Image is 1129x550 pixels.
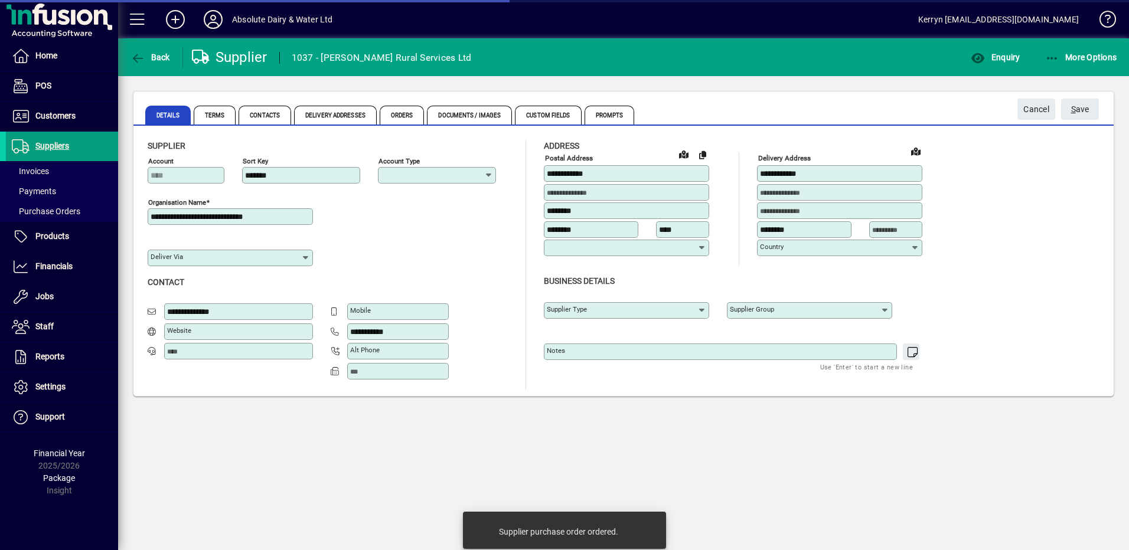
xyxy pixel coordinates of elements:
[151,253,183,261] mat-label: Deliver via
[6,282,118,312] a: Jobs
[6,201,118,221] a: Purchase Orders
[232,10,333,29] div: Absolute Dairy & Water Ltd
[1045,53,1117,62] span: More Options
[6,181,118,201] a: Payments
[130,53,170,62] span: Back
[35,352,64,361] span: Reports
[968,47,1023,68] button: Enquiry
[906,142,925,161] a: View on map
[292,48,472,67] div: 1037 - [PERSON_NAME] Rural Services Ltd
[820,360,913,374] mat-hint: Use 'Enter' to start a new line
[167,326,191,335] mat-label: Website
[6,161,118,181] a: Invoices
[1091,2,1114,41] a: Knowledge Base
[12,166,49,176] span: Invoices
[148,141,185,150] span: Supplier
[1023,100,1049,119] span: Cancel
[294,106,377,125] span: Delivery Addresses
[1061,99,1099,120] button: Save
[1071,100,1089,119] span: ave
[148,277,184,287] span: Contact
[6,41,118,71] a: Home
[156,9,194,30] button: Add
[6,372,118,402] a: Settings
[1017,99,1055,120] button: Cancel
[544,276,615,286] span: Business details
[192,48,267,67] div: Supplier
[35,111,76,120] span: Customers
[499,526,618,538] div: Supplier purchase order ordered.
[118,47,183,68] app-page-header-button: Back
[194,9,232,30] button: Profile
[239,106,291,125] span: Contacts
[1071,104,1076,114] span: S
[760,243,784,251] mat-label: Country
[35,292,54,301] span: Jobs
[378,157,420,165] mat-label: Account Type
[693,145,712,164] button: Copy to Delivery address
[350,306,371,315] mat-label: Mobile
[380,106,425,125] span: Orders
[35,261,73,271] span: Financials
[34,448,85,458] span: Financial Year
[547,305,587,313] mat-label: Supplier type
[585,106,635,125] span: Prompts
[971,53,1020,62] span: Enquiry
[35,412,65,421] span: Support
[128,47,173,68] button: Back
[544,141,579,150] span: Address
[918,10,1079,29] div: Kerryn [EMAIL_ADDRESS][DOMAIN_NAME]
[35,51,57,60] span: Home
[43,473,75,483] span: Package
[6,402,118,432] a: Support
[350,346,380,354] mat-label: Alt Phone
[12,186,56,196] span: Payments
[547,346,565,355] mat-label: Notes
[148,157,174,165] mat-label: Account
[35,81,51,90] span: POS
[427,106,512,125] span: Documents / Images
[243,157,268,165] mat-label: Sort key
[12,207,80,216] span: Purchase Orders
[6,102,118,131] a: Customers
[6,222,118,251] a: Products
[674,145,693,163] a: View on map
[35,141,69,150] span: Suppliers
[35,231,69,241] span: Products
[6,312,118,342] a: Staff
[6,71,118,101] a: POS
[35,382,66,391] span: Settings
[35,322,54,331] span: Staff
[730,305,774,313] mat-label: Supplier group
[6,342,118,372] a: Reports
[515,106,581,125] span: Custom Fields
[145,106,191,125] span: Details
[148,198,206,207] mat-label: Organisation name
[1042,47,1120,68] button: More Options
[194,106,236,125] span: Terms
[6,252,118,281] a: Financials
